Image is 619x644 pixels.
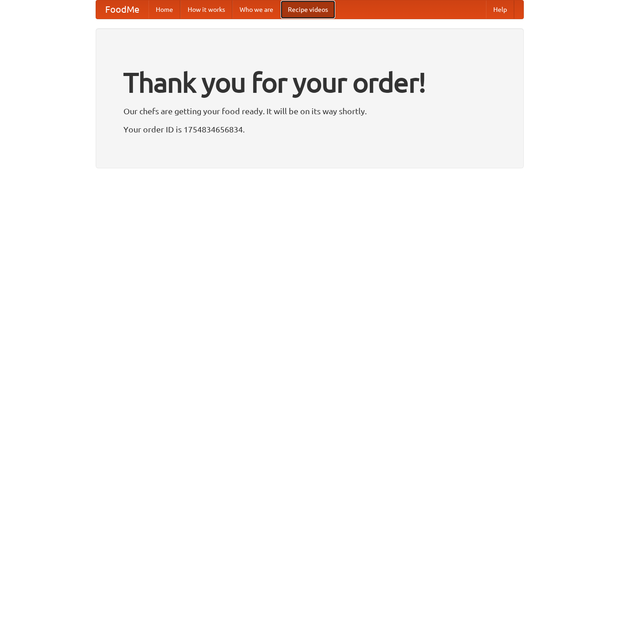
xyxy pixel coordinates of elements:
[486,0,514,19] a: Help
[281,0,335,19] a: Recipe videos
[148,0,180,19] a: Home
[123,61,496,104] h1: Thank you for your order!
[96,0,148,19] a: FoodMe
[232,0,281,19] a: Who we are
[123,104,496,118] p: Our chefs are getting your food ready. It will be on its way shortly.
[123,122,496,136] p: Your order ID is 1754834656834.
[180,0,232,19] a: How it works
